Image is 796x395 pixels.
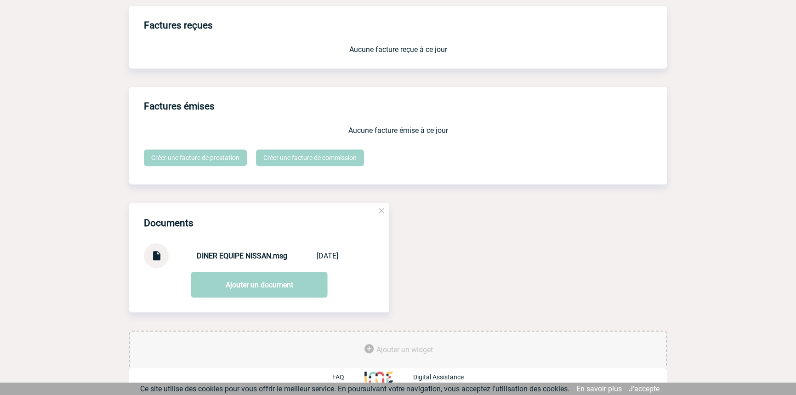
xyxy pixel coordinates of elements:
[197,252,287,260] strong: DINER EQUIPE NISSAN.msg
[144,126,652,135] p: Aucune facture émise à ce jour
[377,206,386,215] img: close.png
[129,331,667,369] div: Ajouter des outils d'aide à la gestion de votre événement
[144,149,247,166] a: Créer une facture de prestation
[256,149,364,166] a: Créer une facture de commission
[332,373,344,381] p: FAQ
[376,345,433,354] span: Ajouter un widget
[332,372,364,381] a: FAQ
[317,252,338,260] div: [DATE]
[364,372,393,383] img: http://www.idealmeetingsevents.fr/
[144,94,667,119] h3: Factures émises
[413,373,464,381] p: Digital Assistance
[576,384,622,393] a: En savoir plus
[140,384,569,393] span: Ce site utilise des cookies pour vous offrir le meilleur service. En poursuivant votre navigation...
[144,13,667,38] h3: Factures reçues
[144,45,652,54] p: Aucune facture reçue à ce jour
[191,272,328,298] a: Ajouter un document
[629,384,660,393] a: J'accepte
[144,218,193,229] h4: Documents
